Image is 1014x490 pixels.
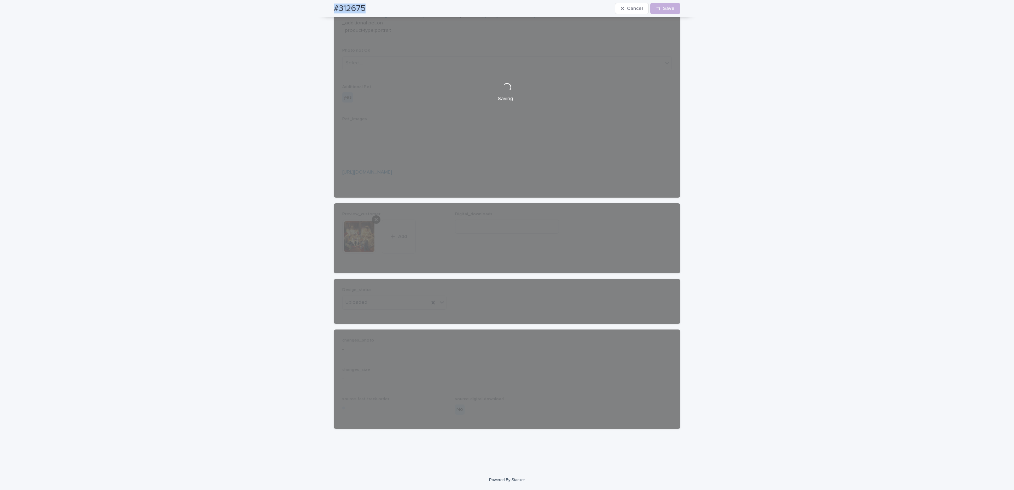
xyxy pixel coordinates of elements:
button: Save [650,3,680,14]
span: Save [663,6,675,11]
h2: #312675 [334,4,366,14]
a: Powered By Stacker [489,478,525,482]
p: Saving… [498,96,516,102]
button: Cancel [615,3,649,14]
span: Cancel [627,6,643,11]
